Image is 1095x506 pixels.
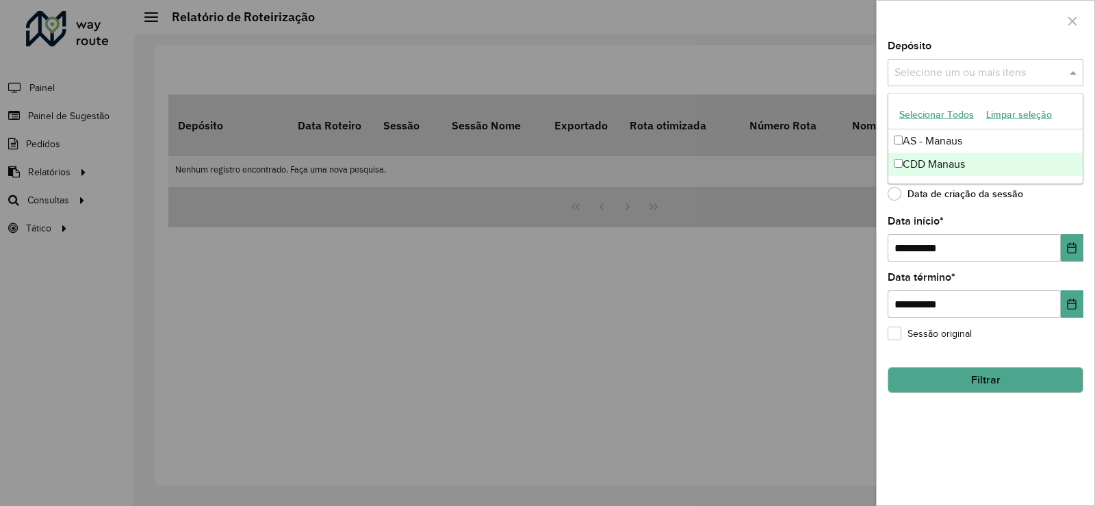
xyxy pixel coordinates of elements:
[888,269,955,286] label: Data término
[888,327,972,341] label: Sessão original
[1061,290,1083,318] button: Choose Date
[893,104,980,125] button: Selecionar Todos
[888,367,1083,393] button: Filtrar
[888,38,931,54] label: Depósito
[888,187,1023,201] label: Data de criação da sessão
[980,104,1058,125] button: Limpar seleção
[888,129,1083,153] div: AS - Manaus
[1061,234,1083,262] button: Choose Date
[888,153,1083,176] div: CDD Manaus
[888,93,1083,184] ng-dropdown-panel: Options list
[888,213,944,229] label: Data início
